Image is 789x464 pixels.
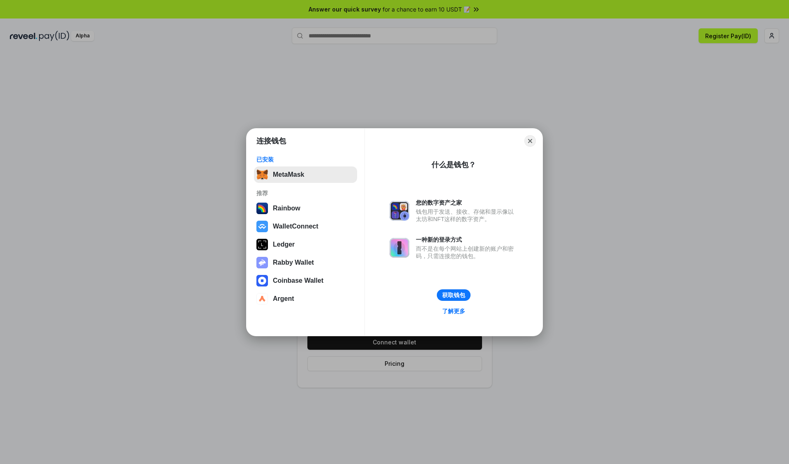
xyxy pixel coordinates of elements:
[256,239,268,250] img: svg+xml,%3Csvg%20xmlns%3D%22http%3A%2F%2Fwww.w3.org%2F2000%2Fsvg%22%20width%3D%2228%22%20height%3...
[273,223,318,230] div: WalletConnect
[442,291,465,299] div: 获取钱包
[437,306,470,316] a: 了解更多
[273,241,295,248] div: Ledger
[437,289,471,301] button: 获取钱包
[273,205,300,212] div: Rainbow
[256,189,355,197] div: 推荐
[416,208,518,223] div: 钱包用于发送、接收、存储和显示像以太坊和NFT这样的数字资产。
[273,259,314,266] div: Rabby Wallet
[254,291,357,307] button: Argent
[254,218,357,235] button: WalletConnect
[254,236,357,253] button: Ledger
[524,135,536,147] button: Close
[390,201,409,221] img: svg+xml,%3Csvg%20xmlns%3D%22http%3A%2F%2Fwww.w3.org%2F2000%2Fsvg%22%20fill%3D%22none%22%20viewBox...
[256,156,355,163] div: 已安装
[256,275,268,286] img: svg+xml,%3Csvg%20width%3D%2228%22%20height%3D%2228%22%20viewBox%3D%220%200%2028%2028%22%20fill%3D...
[431,160,476,170] div: 什么是钱包？
[442,307,465,315] div: 了解更多
[256,293,268,305] img: svg+xml,%3Csvg%20width%3D%2228%22%20height%3D%2228%22%20viewBox%3D%220%200%2028%2028%22%20fill%3D...
[254,254,357,271] button: Rabby Wallet
[254,166,357,183] button: MetaMask
[416,245,518,260] div: 而不是在每个网站上创建新的账户和密码，只需连接您的钱包。
[390,238,409,258] img: svg+xml,%3Csvg%20xmlns%3D%22http%3A%2F%2Fwww.w3.org%2F2000%2Fsvg%22%20fill%3D%22none%22%20viewBox...
[416,199,518,206] div: 您的数字资产之家
[273,295,294,302] div: Argent
[416,236,518,243] div: 一种新的登录方式
[256,169,268,180] img: svg+xml,%3Csvg%20fill%3D%22none%22%20height%3D%2233%22%20viewBox%3D%220%200%2035%2033%22%20width%...
[256,203,268,214] img: svg+xml,%3Csvg%20width%3D%22120%22%20height%3D%22120%22%20viewBox%3D%220%200%20120%20120%22%20fil...
[256,221,268,232] img: svg+xml,%3Csvg%20width%3D%2228%22%20height%3D%2228%22%20viewBox%3D%220%200%2028%2028%22%20fill%3D...
[273,171,304,178] div: MetaMask
[254,272,357,289] button: Coinbase Wallet
[273,277,323,284] div: Coinbase Wallet
[256,257,268,268] img: svg+xml,%3Csvg%20xmlns%3D%22http%3A%2F%2Fwww.w3.org%2F2000%2Fsvg%22%20fill%3D%22none%22%20viewBox...
[254,200,357,217] button: Rainbow
[256,136,286,146] h1: 连接钱包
